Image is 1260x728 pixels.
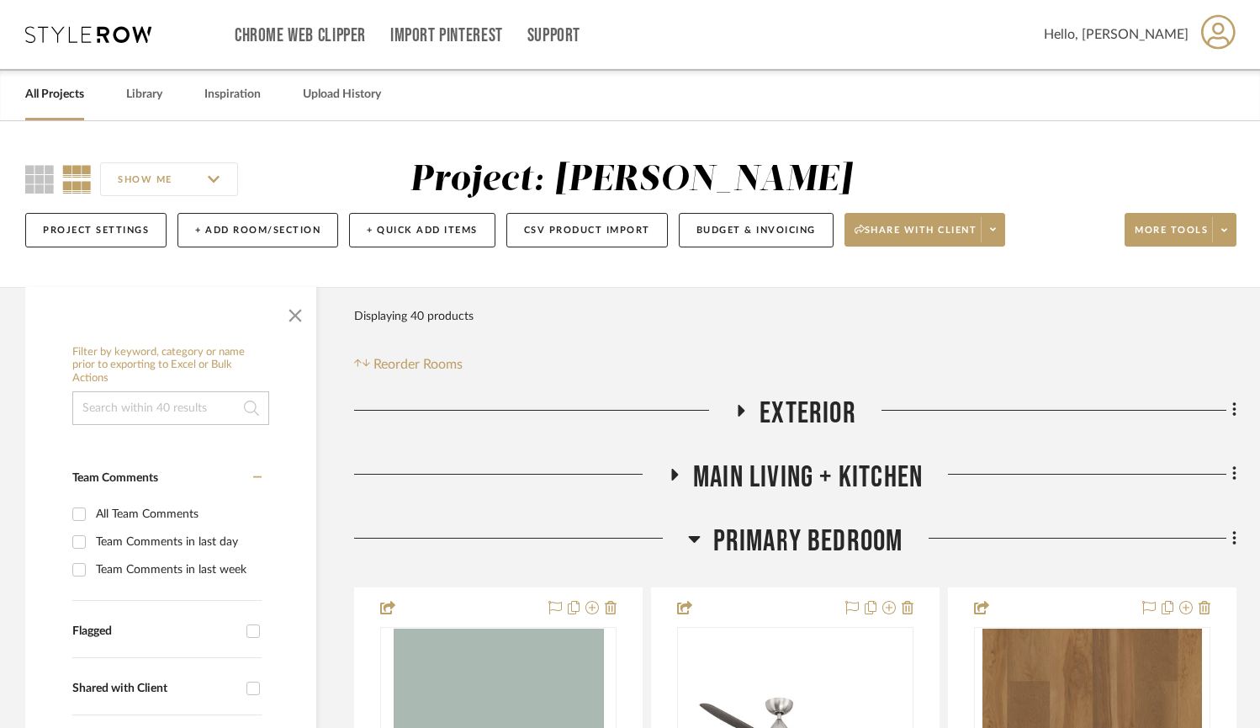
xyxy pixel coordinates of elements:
button: CSV Product Import [506,213,668,247]
div: Team Comments in last day [96,529,257,555]
button: Share with client [844,213,1006,247]
button: More tools [1125,213,1236,247]
button: Project Settings [25,213,167,247]
span: Primary Bedroom [713,523,903,560]
div: Project: [PERSON_NAME] [410,162,852,198]
div: Flagged [72,624,238,639]
span: Share with client [855,224,977,249]
button: + Quick Add Items [349,213,495,247]
div: Displaying 40 products [354,300,474,333]
a: Import Pinterest [390,29,503,43]
span: Team Comments [72,472,158,484]
button: + Add Room/Section [177,213,338,247]
span: Reorder Rooms [373,354,463,375]
button: Reorder Rooms [354,354,463,375]
a: Inspiration [204,83,261,106]
button: Budget & Invoicing [679,213,834,247]
div: Shared with Client [72,682,238,696]
span: Hello, [PERSON_NAME] [1044,24,1189,45]
a: Upload History [303,83,381,106]
a: Support [527,29,580,43]
a: Chrome Web Clipper [235,29,366,43]
button: Close [278,295,312,329]
div: All Team Comments [96,501,257,528]
a: All Projects [25,83,84,106]
input: Search within 40 results [72,391,269,425]
h6: Filter by keyword, category or name prior to exporting to Excel or Bulk Actions [72,346,269,385]
span: Main Living + Kitchen [693,460,923,496]
a: Library [126,83,162,106]
span: More tools [1135,224,1208,249]
div: Team Comments in last week [96,556,257,583]
span: Exterior [760,396,856,432]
